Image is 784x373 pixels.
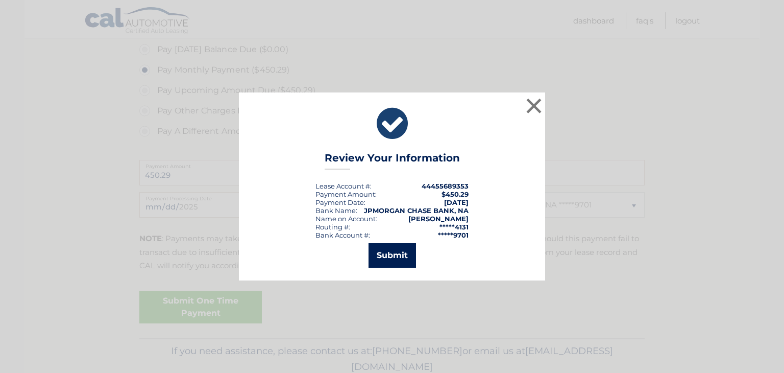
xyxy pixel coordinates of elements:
[369,243,416,268] button: Submit
[444,198,469,206] span: [DATE]
[315,198,364,206] span: Payment Date
[364,206,469,215] strong: JPMORGAN CHASE BANK, NA
[315,215,377,223] div: Name on Account:
[315,206,357,215] div: Bank Name:
[442,190,469,198] span: $450.29
[315,231,370,239] div: Bank Account #:
[325,152,460,170] h3: Review Your Information
[315,182,372,190] div: Lease Account #:
[315,190,377,198] div: Payment Amount:
[315,198,365,206] div: :
[422,182,469,190] strong: 44455689353
[408,215,469,223] strong: [PERSON_NAME]
[524,96,544,116] button: ×
[315,223,350,231] div: Routing #:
